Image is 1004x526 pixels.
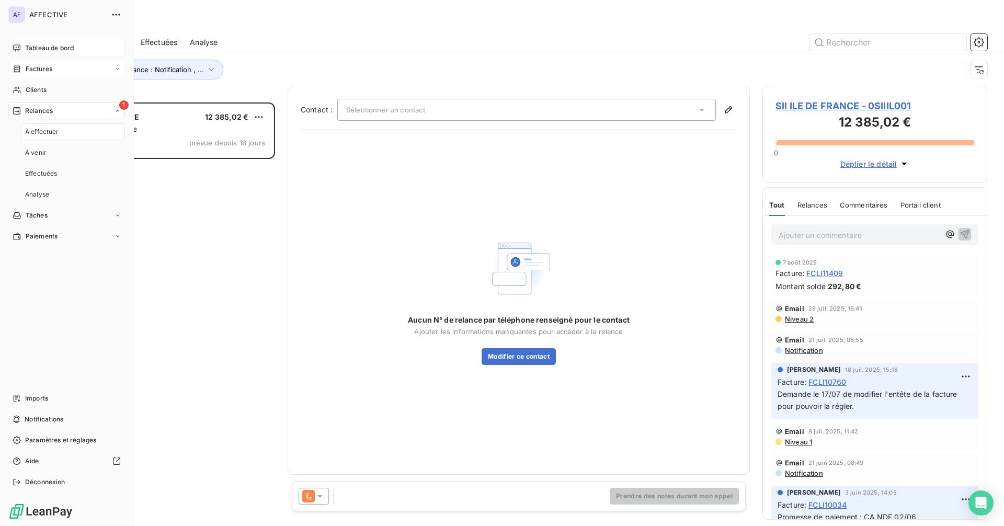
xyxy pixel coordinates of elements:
a: Tableau de bord [8,40,125,56]
span: 7 août 2025 [783,259,817,266]
span: Niveau de relance : Notification , ... [89,65,204,74]
button: Prendre des notes durant mon appel [610,488,739,505]
a: À venir [21,144,125,161]
a: Effectuées [21,165,125,182]
span: Analyse [25,190,49,199]
a: Aide [8,453,125,470]
a: 1RelancesÀ effectuerÀ venirEffectuéesAnalyse [8,102,125,203]
span: À effectuer [25,127,59,136]
span: Tableau de bord [25,43,74,53]
button: Niveau de relance : Notification , ... [74,60,223,79]
span: Déplier le détail [840,158,897,169]
a: Factures [8,61,125,77]
a: À effectuer [21,123,125,140]
span: Tout [769,201,785,209]
span: 28 juil. 2025, 16:41 [808,305,862,312]
span: Facture : [778,499,806,510]
span: Niveau 1 [784,438,812,446]
span: Facture : [775,268,804,279]
span: Email [785,336,804,344]
a: Paiements [8,228,125,245]
span: Effectuées [25,169,58,178]
span: Imports [25,394,48,403]
span: Relances [797,201,827,209]
span: 292,80 € [828,281,861,292]
span: Demande le 17/07 de modifier l'entête de la facture pour pouvoir la régler. [778,390,960,410]
span: [PERSON_NAME] [787,365,841,374]
span: 1 [119,100,129,110]
img: Empty state [485,235,552,302]
div: Open Intercom Messenger [968,490,994,516]
span: Tâches [26,211,48,220]
span: Montant soldé [775,281,826,292]
span: Clients [26,85,47,95]
span: 8 juil. 2025, 11:42 [808,428,859,434]
span: 3 juin 2025, 14:05 [845,489,897,496]
span: 18 juil. 2025, 15:18 [845,367,898,373]
span: FCLI10760 [808,376,846,387]
span: Portail client [900,201,941,209]
span: Email [785,304,804,313]
span: AFFECTIVE [29,10,105,19]
span: Effectuées [141,37,178,48]
span: À venir [25,148,47,157]
a: Paramètres et réglages [8,432,125,449]
span: [PERSON_NAME] [787,488,841,497]
span: Paiements [26,232,58,241]
span: Facture : [778,376,806,387]
span: Email [785,427,804,436]
a: Tâches [8,207,125,224]
img: Logo LeanPay [8,503,73,520]
span: 12 385,02 € [205,112,248,121]
span: FCLI11409 [806,268,843,279]
span: FCLI10034 [808,499,847,510]
span: 21 juil. 2025, 08:55 [808,337,863,343]
span: Notification [784,346,823,355]
div: AF [8,6,25,23]
span: SII ILE DE FRANCE - 0SIIIL001 [775,99,974,113]
span: Email [785,459,804,467]
span: Niveau 2 [784,315,814,323]
span: Relances [25,106,53,116]
button: Déplier le détail [837,158,913,170]
span: Promesse de paiement : CA NDF 02/06 [778,512,916,521]
button: Modifier ce contact [482,348,556,365]
span: prévue depuis 18 jours [189,139,265,147]
h3: 12 385,02 € [775,113,974,134]
a: Clients [8,82,125,98]
input: Rechercher [809,34,966,51]
span: Aucun N° de relance par téléphone renseigné pour le contact [408,315,630,325]
span: Ajouter les informations manquantes pour accéder à la relance [414,327,623,336]
div: grid [50,102,275,526]
span: Analyse [190,37,218,48]
span: Commentaires [840,201,888,209]
label: Contact : [301,105,337,115]
span: 0 [774,148,778,157]
a: Imports [8,390,125,407]
span: Aide [25,456,39,466]
span: Paramètres et réglages [25,436,96,445]
span: Sélectionner un contact [346,106,425,114]
span: Factures [26,64,52,74]
span: 21 juin 2025, 08:49 [808,460,864,466]
span: Notification [784,469,823,477]
span: Notifications [25,415,63,424]
span: Déconnexion [25,477,65,487]
a: Analyse [21,186,125,203]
